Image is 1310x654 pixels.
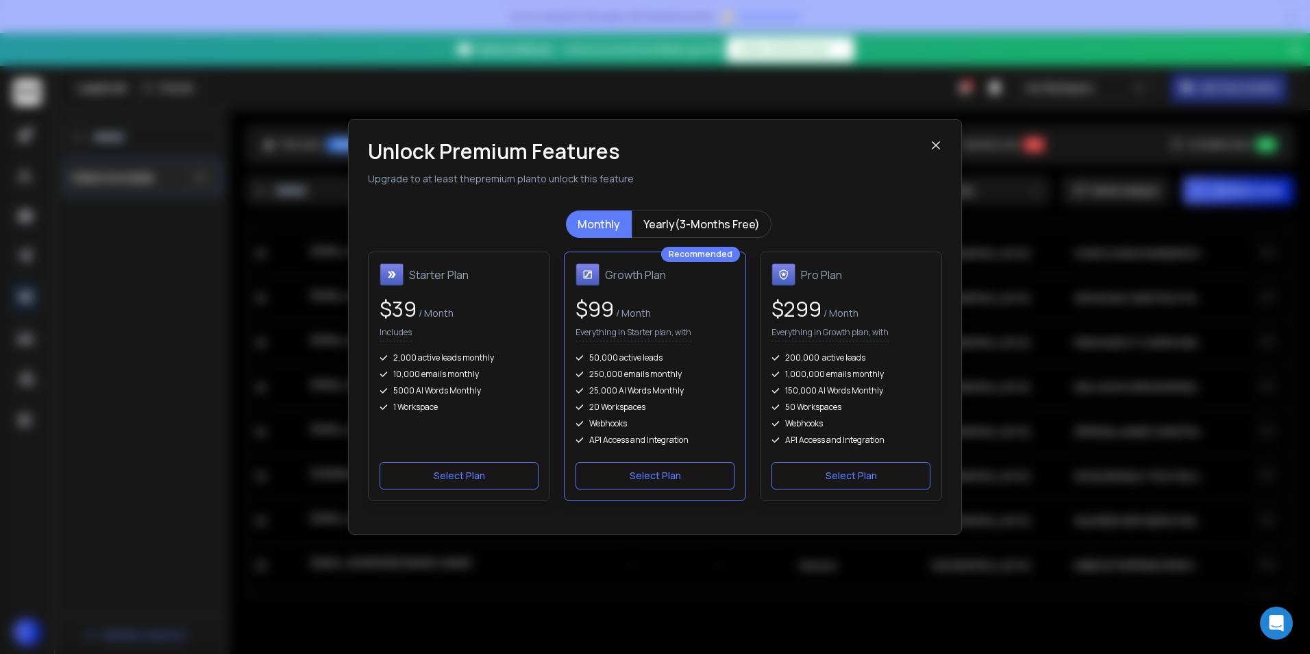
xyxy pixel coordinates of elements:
p: Everything in Growth plan, with [771,327,889,341]
div: 25,000 AI Words Monthly [576,385,734,396]
span: / Month [417,306,454,319]
div: 1 Workspace [380,402,539,413]
div: Recommended [661,247,740,262]
p: Everything in Starter plan, with [576,327,691,341]
span: / Month [614,306,651,319]
p: Includes [380,327,412,341]
div: 1,000,000 emails monthly [771,369,930,380]
img: Starter Plan icon [380,263,404,287]
span: $ 39 [380,295,417,323]
h1: Unlock Premium Features [368,139,930,164]
div: API Access and Integration [771,435,930,446]
h1: Pro Plan [801,267,842,283]
div: 2,000 active leads monthly [380,352,539,363]
div: Webhooks [771,418,930,429]
h1: Growth Plan [605,267,666,283]
div: API Access and Integration [576,435,734,446]
button: Yearly(3-Months Free) [632,210,771,238]
button: Select Plan [771,462,930,489]
div: 150,000 AI Words Monthly [771,385,930,396]
div: 200,000 active leads [771,352,930,363]
h1: Starter Plan [409,267,469,283]
span: $ 299 [771,295,821,323]
div: 50,000 active leads [576,352,734,363]
div: 250,000 emails monthly [576,369,734,380]
img: Growth Plan icon [576,263,600,287]
div: 10,000 emails monthly [380,369,539,380]
div: Open Intercom Messenger [1260,607,1293,640]
button: Select Plan [380,462,539,489]
div: 50 Workspaces [771,402,930,413]
button: Monthly [566,210,632,238]
div: Webhooks [576,418,734,429]
img: Pro Plan icon [771,263,795,287]
span: $ 99 [576,295,614,323]
button: Select Plan [576,462,734,489]
span: / Month [821,306,858,319]
p: Upgrade to at least the premium plan to unlock this feature [368,172,930,186]
div: 20 Workspaces [576,402,734,413]
div: 5000 AI Words Monthly [380,385,539,396]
